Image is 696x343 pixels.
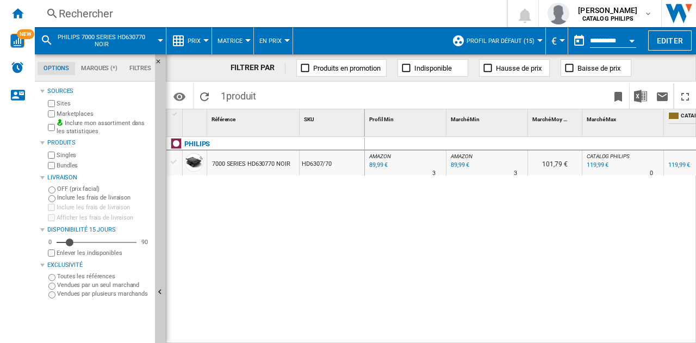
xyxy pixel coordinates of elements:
button: PHILIPS 7000 SERIES HD630770 NOIR [58,27,156,54]
span: SKU [304,116,314,122]
input: Toutes les références [48,274,55,281]
button: Recharger [194,83,215,109]
span: Référence [212,116,235,122]
button: Open calendar [622,29,642,49]
label: Inclure les frais de livraison [57,194,151,202]
div: 90 [139,238,151,246]
button: Prix [188,27,206,54]
div: Exclusivité [47,261,151,270]
button: Produits en promotion [296,59,387,77]
input: Singles [48,152,55,159]
b: CATALOG PHILIPS [582,15,633,22]
button: Télécharger au format Excel [630,83,651,109]
span: produit [226,90,256,102]
span: AMAZON [369,153,390,159]
input: Afficher les frais de livraison [48,214,55,221]
button: € [551,27,562,54]
div: Mise à jour : mercredi 29 janvier 2025 12:51 [585,160,608,171]
div: 119,99 € [668,161,690,169]
div: 0 [46,238,54,246]
span: Produits en promotion [313,64,381,72]
div: Sort None [585,109,663,126]
input: OFF (prix facial) [48,186,55,194]
input: Inclure mon assortiment dans les statistiques [48,121,55,134]
button: Profil par défaut (15) [467,27,540,54]
div: Référence Sort None [209,109,299,126]
button: Envoyer ce rapport par email [651,83,673,109]
span: Hausse de prix [496,64,542,72]
div: Mise à jour : mercredi 8 octobre 2025 03:07 [449,160,469,171]
div: Profil par défaut (15) [452,27,540,54]
div: Sort None [185,109,207,126]
div: Sort None [302,109,364,126]
input: Marketplaces [48,110,55,117]
input: Afficher les frais de livraison [48,250,55,257]
label: Marketplaces [57,110,151,118]
div: FILTRER PAR [231,63,286,73]
span: Marché Moy [532,116,562,122]
label: Toutes les références [57,272,151,280]
button: Plein écran [674,83,696,109]
div: Sources [47,87,151,96]
span: Baisse de prix [577,64,620,72]
label: Bundles [57,161,151,170]
button: md-calendar [568,30,590,52]
img: mysite-bg-18x18.png [57,119,63,126]
label: Enlever les indisponibles [57,249,151,257]
button: Indisponible [397,59,468,77]
span: Prix [188,38,201,45]
span: AMAZON [451,153,472,159]
img: profile.jpg [548,3,569,24]
img: excel-24x24.png [634,90,647,103]
div: Délai de livraison : 3 jours [432,168,436,179]
input: Sites [48,100,55,107]
md-slider: Disponibilité [57,237,136,248]
span: Marché Min [451,116,480,122]
div: Délai de livraison : 0 jour [650,168,653,179]
label: Afficher les frais de livraison [57,214,151,222]
span: NEW [17,29,34,39]
span: Marché Max [587,116,616,122]
div: Marché Max Sort None [585,109,663,126]
md-tab-item: Filtres [123,62,157,75]
md-menu: Currency [546,27,568,54]
div: Cliquez pour filtrer sur cette marque [184,138,210,151]
span: En Prix [259,38,282,45]
div: Sort None [209,109,299,126]
span: 1 [215,83,262,106]
button: Baisse de prix [561,59,631,77]
label: Sites [57,99,151,108]
button: Masquer [155,54,168,74]
input: Vendues par un seul marchand [48,283,55,290]
div: Livraison [47,173,151,182]
div: Prix [172,27,206,54]
div: Sort None [449,109,527,126]
div: Sort None [367,109,446,126]
span: [PERSON_NAME] [578,5,637,16]
label: OFF (prix facial) [57,185,151,193]
div: 101,79 € [528,151,582,176]
input: Inclure les frais de livraison [48,204,55,211]
div: Sort None [530,109,582,126]
button: Hausse de prix [479,59,550,77]
label: Inclure mon assortiment dans les statistiques [57,119,151,136]
button: Matrice [217,27,248,54]
img: wise-card.svg [10,34,24,48]
div: Mise à jour : mercredi 8 octobre 2025 03:07 [368,160,388,171]
span: Profil par défaut (15) [467,38,535,45]
label: Vendues par plusieurs marchands [57,290,151,298]
button: Editer [648,30,692,51]
div: Disponibilité 15 Jours [47,226,151,234]
md-tab-item: Options [38,62,75,75]
div: Délai de livraison : 3 jours [514,168,517,179]
span: Matrice [217,38,243,45]
div: 119,99 € [667,160,690,171]
div: Marché Min Sort None [449,109,527,126]
button: En Prix [259,27,287,54]
div: Rechercher [59,6,478,21]
md-tab-item: Marques (*) [75,62,123,75]
button: Options [169,86,190,106]
span: Profil Min [369,116,394,122]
